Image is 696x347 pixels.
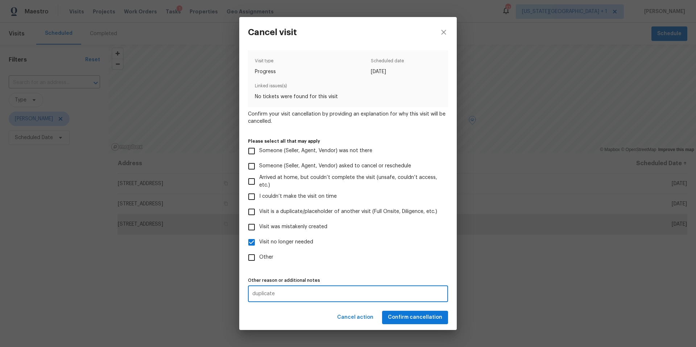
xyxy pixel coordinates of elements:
span: Visit is a duplicate/placeholder of another visit (Full Onsite, Diligence, etc.) [259,208,437,216]
span: I couldn’t make the visit on time [259,193,337,200]
span: Scheduled date [371,57,404,68]
button: close [431,17,457,47]
span: No tickets were found for this visit [255,93,441,100]
span: Someone (Seller, Agent, Vendor) was not there [259,147,372,155]
span: Cancel action [337,313,373,322]
span: Visit was mistakenly created [259,223,327,231]
span: Linked issues(s) [255,82,441,93]
span: Visit type [255,57,276,68]
h3: Cancel visit [248,27,297,37]
span: Other [259,254,273,261]
span: Progress [255,68,276,75]
span: Visit no longer needed [259,238,313,246]
label: Please select all that may apply [248,139,448,143]
span: Someone (Seller, Agent, Vendor) asked to cancel or reschedule [259,162,411,170]
span: [DATE] [371,68,404,75]
span: Confirm cancellation [388,313,442,322]
button: Confirm cancellation [382,311,448,324]
label: Other reason or additional notes [248,278,448,283]
button: Cancel action [334,311,376,324]
span: Confirm your visit cancellation by providing an explanation for why this visit will be cancelled. [248,110,448,125]
span: Arrived at home, but couldn’t complete the visit (unsafe, couldn’t access, etc.) [259,174,442,189]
